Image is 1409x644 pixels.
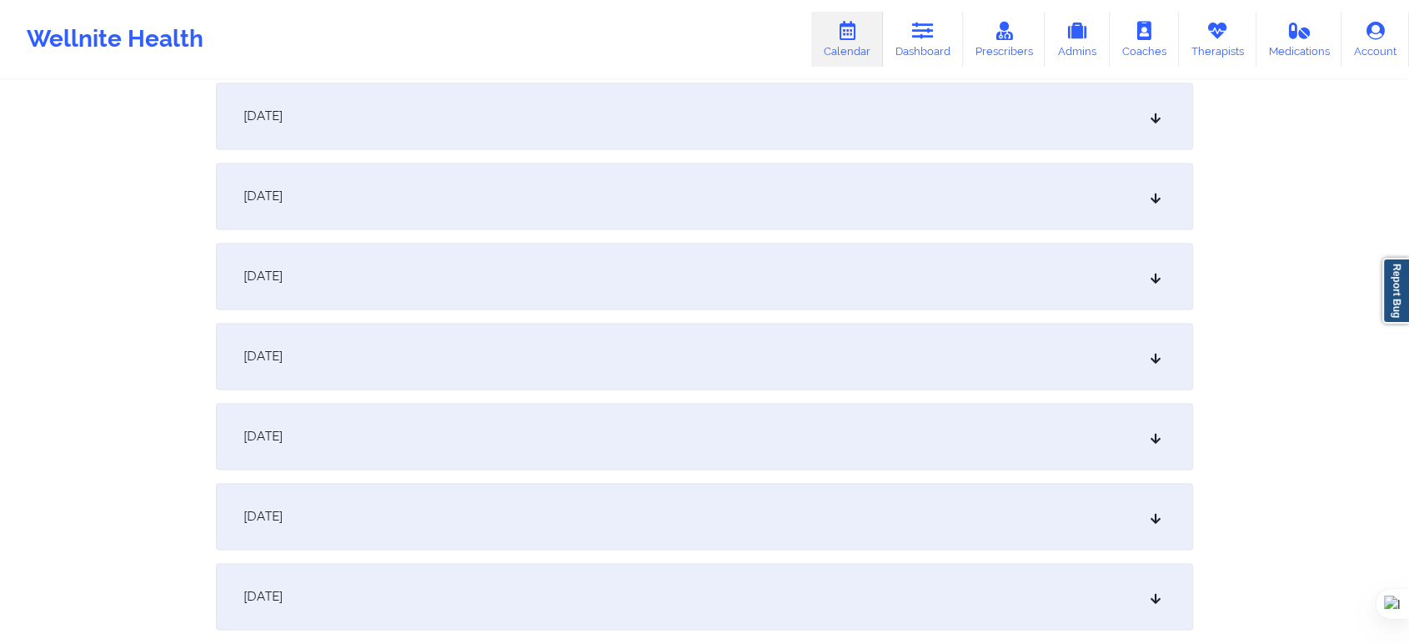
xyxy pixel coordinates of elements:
span: [DATE] [243,588,283,605]
span: [DATE] [243,348,283,365]
a: Prescribers [963,12,1045,67]
span: [DATE] [243,428,283,445]
a: Report Bug [1382,258,1409,324]
a: Medications [1256,12,1342,67]
a: Account [1341,12,1409,67]
span: [DATE] [243,188,283,204]
a: Admins [1045,12,1110,67]
span: [DATE] [243,508,283,525]
a: Coaches [1110,12,1179,67]
a: Calendar [811,12,883,67]
a: Dashboard [883,12,963,67]
span: [DATE] [243,108,283,124]
span: [DATE] [243,268,283,284]
a: Therapists [1179,12,1256,67]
